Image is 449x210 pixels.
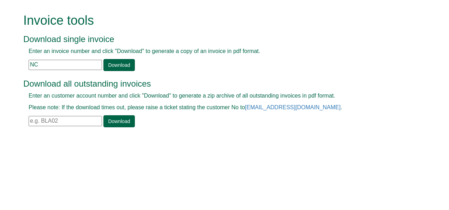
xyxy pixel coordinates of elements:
h3: Download all outstanding invoices [23,79,410,88]
a: Download [103,59,134,71]
a: Download [103,115,134,127]
input: e.g. BLA02 [29,116,102,126]
p: Please note: If the download times out, please raise a ticket stating the customer No to . [29,104,405,112]
a: [EMAIL_ADDRESS][DOMAIN_NAME] [245,104,341,110]
input: e.g. INV1234 [29,60,102,70]
h1: Invoice tools [23,13,410,28]
p: Enter an customer account number and click "Download" to generate a zip archive of all outstandin... [29,92,405,100]
h3: Download single invoice [23,35,410,44]
p: Enter an invoice number and click "Download" to generate a copy of an invoice in pdf format. [29,47,405,56]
